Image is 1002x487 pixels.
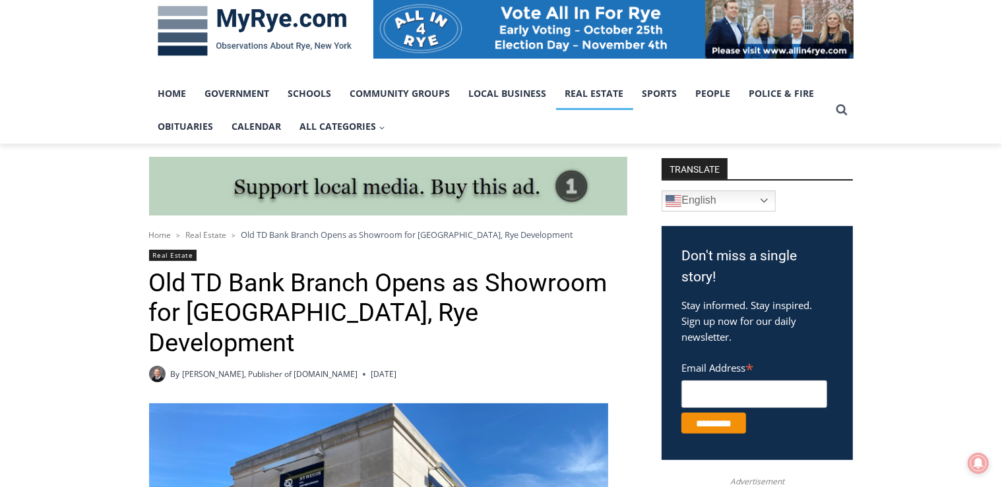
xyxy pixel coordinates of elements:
[149,77,830,144] nav: Primary Navigation
[687,77,740,110] a: People
[662,158,728,179] strong: TRANSLATE
[232,231,236,240] span: >
[460,77,556,110] a: Local Business
[4,136,129,186] span: Open Tues. - Sun. [PHONE_NUMBER]
[681,355,827,378] label: Email Address
[633,77,687,110] a: Sports
[556,77,633,110] a: Real Estate
[149,268,627,358] h1: Old TD Bank Branch Opens as Showroom for [GEOGRAPHIC_DATA], Rye Development
[279,77,341,110] a: Schools
[830,98,854,122] button: View Search Form
[317,128,639,164] a: Intern @ [DOMAIN_NAME]
[149,366,166,382] a: Author image
[149,229,172,241] a: Home
[662,190,776,212] a: English
[149,228,627,241] nav: Breadcrumbs
[740,77,824,110] a: Police & Fire
[241,229,574,241] span: Old TD Bank Branch Opens as Showroom for [GEOGRAPHIC_DATA], Rye Development
[681,297,833,345] p: Stay informed. Stay inspired. Sign up now for our daily newsletter.
[149,157,627,216] img: support local media, buy this ad
[1,132,133,164] a: Open Tues. - Sun. [PHONE_NUMBER]
[186,229,227,241] a: Real Estate
[291,110,395,143] button: Child menu of All Categories
[149,250,197,261] a: Real Estate
[345,131,611,161] span: Intern @ [DOMAIN_NAME]
[223,110,291,143] a: Calendar
[666,193,681,209] img: en
[171,368,180,380] span: By
[149,110,223,143] a: Obituaries
[182,368,358,380] a: [PERSON_NAME], Publisher of [DOMAIN_NAME]
[196,77,279,110] a: Government
[149,77,196,110] a: Home
[341,77,460,110] a: Community Groups
[135,82,187,158] div: Located at [STREET_ADDRESS][PERSON_NAME]
[333,1,623,128] div: "I learned about the history of a place I’d honestly never considered even as a resident of [GEOG...
[681,246,833,287] h3: Don't miss a single story!
[177,231,181,240] span: >
[371,368,396,380] time: [DATE]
